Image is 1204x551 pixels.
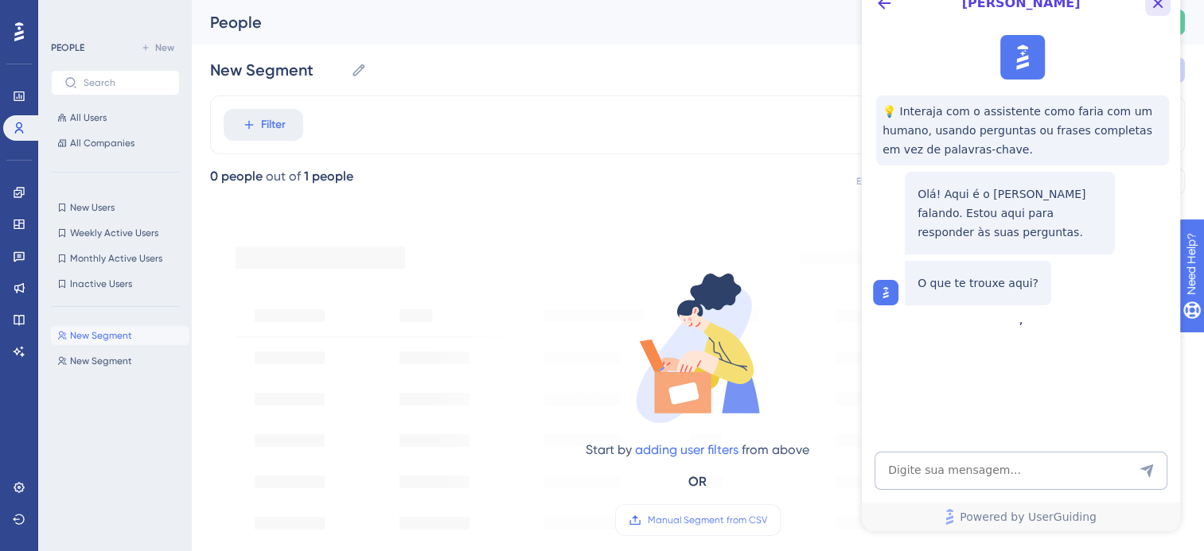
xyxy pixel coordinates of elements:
button: Export CSV [841,169,921,194]
a: adding user filters [635,442,738,457]
div: OR [688,472,707,491]
input: Segment Name [210,59,345,81]
div: 0 people [210,167,263,186]
span: Filter [261,115,286,134]
span: Export CSV [856,175,906,188]
span: Manual Segment from CSV [648,514,767,526]
div: out of [266,167,301,186]
span: Need Help? [37,4,99,23]
button: Filter [224,109,303,141]
div: People [210,11,1050,33]
div: Start by from above [586,440,809,460]
div: 1 people [304,167,353,186]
